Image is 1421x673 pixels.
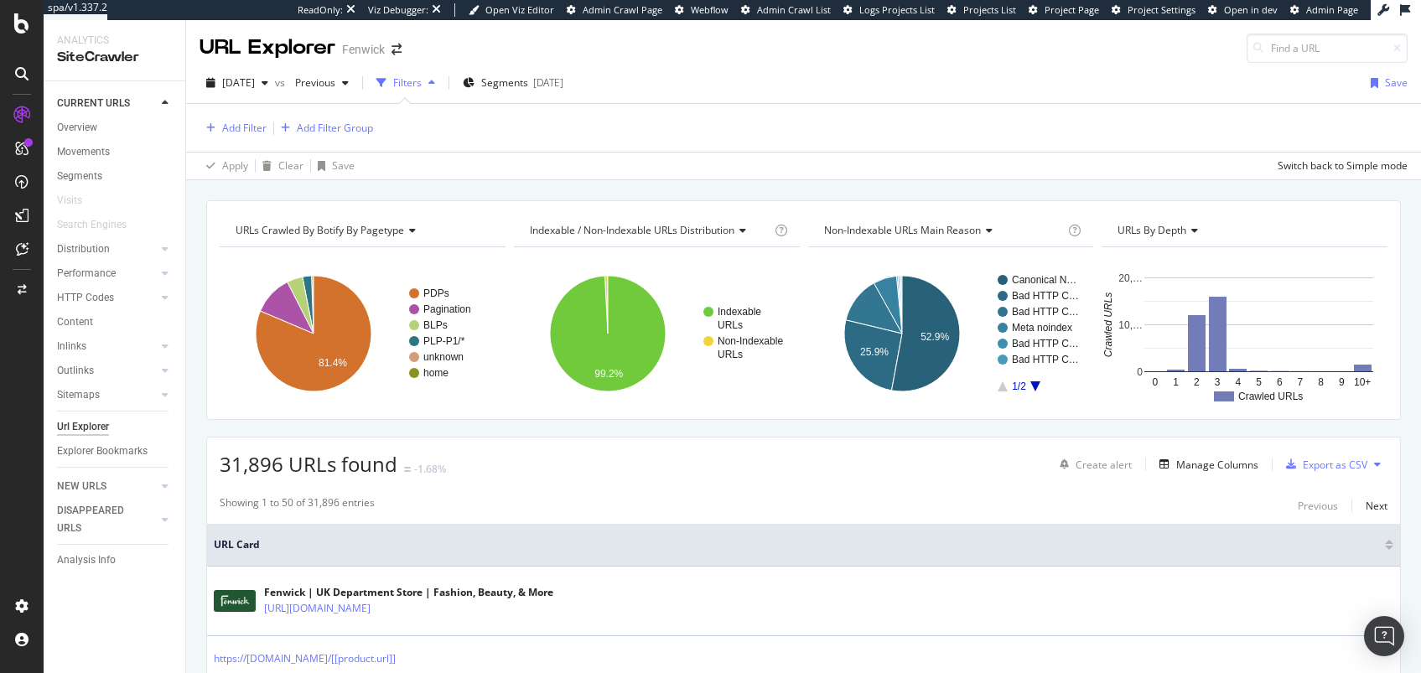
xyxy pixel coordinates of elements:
text: Pagination [423,303,471,315]
span: 31,896 URLs found [220,450,397,478]
span: Non-Indexable URLs Main Reason [824,223,981,237]
svg: A chart. [220,261,506,406]
a: Overview [57,119,174,137]
span: Logs Projects List [859,3,935,16]
a: Performance [57,265,157,282]
div: Inlinks [57,338,86,355]
span: URLs by Depth [1118,223,1186,237]
div: Segments [57,168,102,185]
a: Project Page [1029,3,1099,17]
div: Analytics [57,34,172,48]
button: Create alert [1053,451,1132,478]
text: Crawled URLs [1102,292,1114,357]
span: vs [275,75,288,90]
div: Analysis Info [57,551,116,569]
button: Next [1366,495,1387,515]
span: Project Page [1045,3,1099,16]
text: 1 [1173,376,1179,388]
div: Apply [222,158,248,173]
div: ReadOnly: [298,3,343,17]
text: PLP-P1/* [423,335,465,347]
input: Find a URL [1247,34,1408,63]
text: 8 [1319,376,1325,388]
text: 9 [1339,376,1345,388]
text: Canonical N… [1012,274,1076,286]
a: Open Viz Editor [469,3,554,17]
h4: Non-Indexable URLs Main Reason [821,217,1066,244]
a: Segments [57,168,174,185]
button: Previous [288,70,355,96]
button: Add Filter Group [274,118,373,138]
button: Export as CSV [1279,451,1367,478]
div: Save [332,158,355,173]
span: URL Card [214,537,1381,552]
a: Search Engines [57,216,143,234]
text: Bad HTTP C… [1012,306,1079,318]
div: Overview [57,119,97,137]
text: 7 [1298,376,1304,388]
a: Projects List [947,3,1016,17]
div: Switch back to Simple mode [1278,158,1408,173]
div: arrow-right-arrow-left [392,44,402,55]
div: Sitemaps [57,386,100,404]
img: main image [214,590,256,612]
a: Webflow [675,3,729,17]
div: URL Explorer [200,34,335,62]
div: Export as CSV [1303,458,1367,472]
div: DISAPPEARED URLS [57,502,142,537]
a: Analysis Info [57,551,174,569]
button: Apply [200,153,248,179]
div: Save [1385,75,1408,90]
h4: Indexable / Non-Indexable URLs Distribution [526,217,771,244]
div: Visits [57,192,82,210]
text: home [423,367,449,379]
div: Url Explorer [57,418,109,436]
div: Distribution [57,241,110,258]
a: https://[DOMAIN_NAME]/[[product.url]] [214,650,396,667]
span: Admin Crawl Page [583,3,662,16]
button: Add Filter [200,118,267,138]
a: Distribution [57,241,157,258]
text: 0 [1153,376,1159,388]
div: Showing 1 to 50 of 31,896 entries [220,495,375,515]
text: Indexable [718,306,761,318]
text: 0 [1138,366,1144,378]
div: NEW URLS [57,478,106,495]
div: Search Engines [57,216,127,234]
div: A chart. [808,261,1094,406]
span: Open in dev [1224,3,1278,16]
a: DISAPPEARED URLS [57,502,157,537]
text: Bad HTTP C… [1012,338,1079,349]
div: Movements [57,143,110,161]
a: Content [57,313,174,331]
text: Crawled URLs [1238,391,1303,402]
button: Clear [256,153,303,179]
a: Admin Crawl List [741,3,831,17]
button: Switch back to Simple mode [1271,153,1408,179]
div: Explorer Bookmarks [57,443,148,460]
a: Url Explorer [57,418,174,436]
a: Movements [57,143,174,161]
span: Project Settings [1128,3,1195,16]
button: Manage Columns [1153,454,1258,474]
text: BLPs [423,319,448,331]
text: 4 [1236,376,1242,388]
a: Admin Page [1290,3,1358,17]
a: Outlinks [57,362,157,380]
svg: A chart. [1102,261,1387,406]
h4: URLs by Depth [1114,217,1372,244]
a: NEW URLS [57,478,157,495]
button: Previous [1298,495,1338,515]
div: Add Filter Group [297,121,373,135]
a: CURRENT URLS [57,95,157,112]
a: Admin Crawl Page [567,3,662,17]
text: 3 [1215,376,1221,388]
button: Segments[DATE] [456,70,570,96]
div: Content [57,313,93,331]
text: 6 [1277,376,1283,388]
text: URLs [718,349,743,360]
div: Filters [393,75,422,90]
div: Viz Debugger: [368,3,428,17]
